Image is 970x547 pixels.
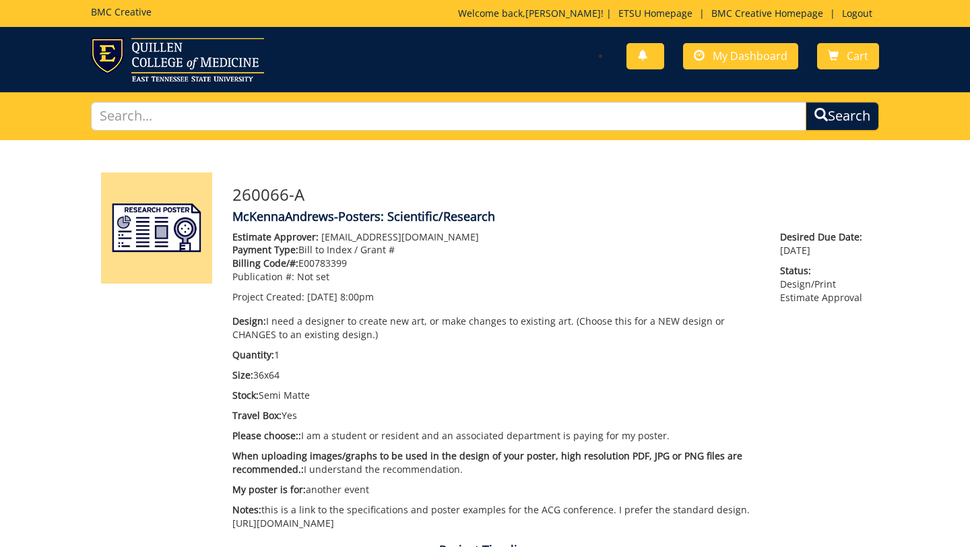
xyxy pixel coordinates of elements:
[297,270,329,283] span: Not set
[683,43,798,69] a: My Dashboard
[232,243,298,256] span: Payment Type:
[232,257,298,269] span: Billing Code/#:
[91,7,152,17] h5: BMC Creative
[232,186,869,203] h3: 260066-A
[525,7,601,20] a: [PERSON_NAME]
[458,7,879,20] p: Welcome back, ! | | |
[713,49,787,63] span: My Dashboard
[232,503,760,530] p: this is a link to the specifications and poster examples for the ACG conference. I prefer the sta...
[232,230,760,244] p: [EMAIL_ADDRESS][DOMAIN_NAME]
[232,270,294,283] span: Publication #:
[232,315,266,327] span: Design:
[835,7,879,20] a: Logout
[232,243,760,257] p: Bill to Index / Grant #
[705,7,830,20] a: BMC Creative Homepage
[232,449,760,476] p: I understand the recommendation.
[232,315,760,342] p: I need a designer to create new art, or make changes to existing art. (Choose this for a NEW desi...
[232,230,319,243] span: Estimate Approver:
[232,409,760,422] p: Yes
[232,483,306,496] span: My poster is for:
[232,503,261,516] span: Notes:
[101,172,212,284] img: Product featured image
[612,7,699,20] a: ETSU Homepage
[232,429,760,443] p: I am a student or resident and an associated department is paying for my poster.
[232,210,869,224] h4: McKennaAndrews-Posters: Scientific/Research
[847,49,868,63] span: Cart
[806,102,879,131] button: Search
[232,257,760,270] p: E00783399
[91,102,806,131] input: Search...
[232,389,259,401] span: Stock:
[780,264,869,304] p: Design/Print Estimate Approval
[232,449,742,476] span: When uploading images/graphs to be used in the design of your poster, high resolution PDF, JPG or...
[232,483,760,496] p: another event
[232,348,760,362] p: 1
[232,290,304,303] span: Project Created:
[232,389,760,402] p: Semi Matte
[780,264,869,278] span: Status:
[307,290,374,303] span: [DATE] 8:00pm
[232,368,760,382] p: 36x64
[817,43,879,69] a: Cart
[232,348,274,361] span: Quantity:
[232,409,282,422] span: Travel Box:
[232,368,253,381] span: Size:
[780,230,869,244] span: Desired Due Date:
[232,429,301,442] span: Please choose::
[780,230,869,257] p: [DATE]
[91,38,264,82] img: ETSU logo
